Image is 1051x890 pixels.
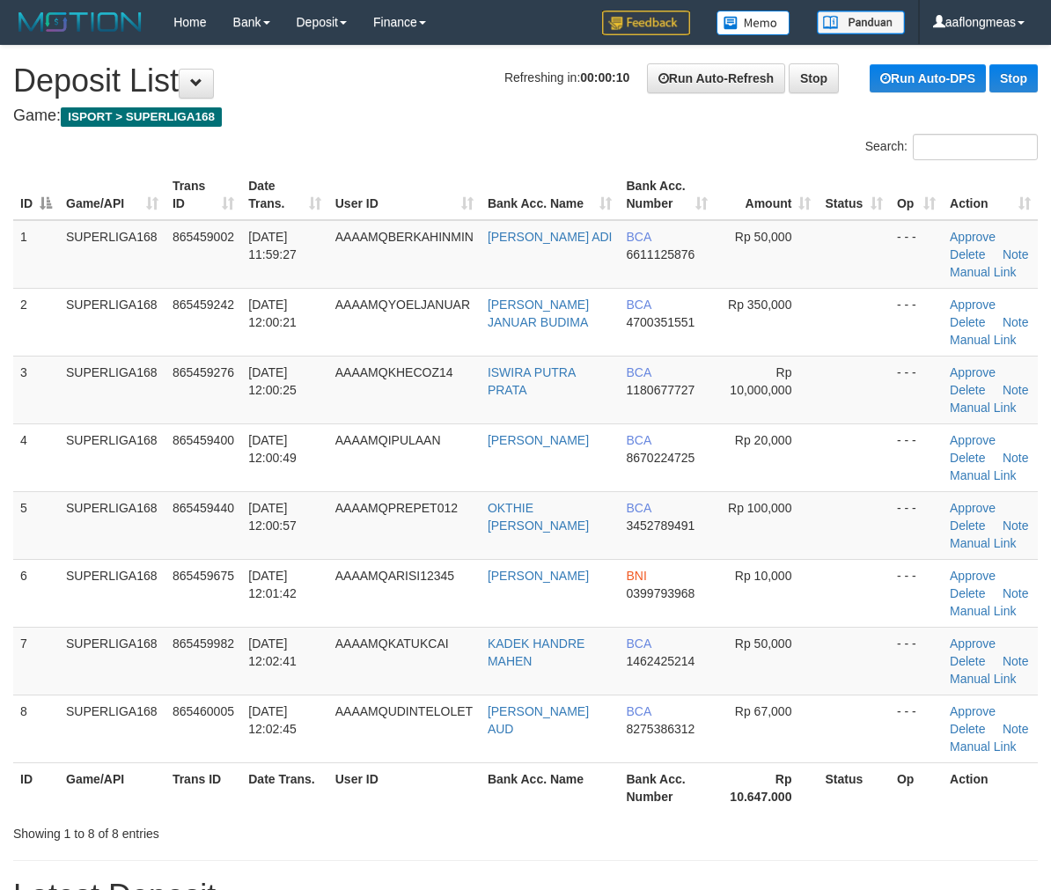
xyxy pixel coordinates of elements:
span: Rp 20,000 [735,433,792,447]
span: BCA [626,230,650,244]
span: Copy 6611125876 to clipboard [626,247,695,261]
a: [PERSON_NAME] ADI [488,230,613,244]
td: - - - [890,288,943,356]
a: [PERSON_NAME] AUD [488,704,589,736]
span: Copy 4700351551 to clipboard [626,315,695,329]
td: SUPERLIGA168 [59,220,165,289]
td: - - - [890,695,943,762]
a: Manual Link [950,333,1017,347]
a: Manual Link [950,265,1017,279]
td: - - - [890,423,943,491]
a: Manual Link [950,401,1017,415]
span: BCA [626,704,650,718]
a: OKTHIE [PERSON_NAME] [488,501,589,533]
th: Bank Acc. Name: activate to sort column ascending [481,170,620,220]
a: Approve [950,433,996,447]
td: 6 [13,559,59,627]
th: Date Trans. [241,762,328,813]
span: Rp 50,000 [735,636,792,651]
a: Note [1003,519,1029,533]
a: Manual Link [950,604,1017,618]
span: Rp 100,000 [728,501,791,515]
span: BCA [626,501,650,515]
td: - - - [890,220,943,289]
td: - - - [890,491,943,559]
img: MOTION_logo.png [13,9,147,35]
span: [DATE] 12:01:42 [248,569,297,600]
strong: 00:00:10 [580,70,629,85]
th: Bank Acc. Name [481,762,620,813]
a: Note [1003,451,1029,465]
td: SUPERLIGA168 [59,288,165,356]
span: Rp 50,000 [735,230,792,244]
span: 865459002 [173,230,234,244]
span: Refreshing in: [504,70,629,85]
span: [DATE] 11:59:27 [248,230,297,261]
a: Stop [989,64,1038,92]
th: Bank Acc. Number: activate to sort column ascending [619,170,715,220]
span: [DATE] 12:00:21 [248,298,297,329]
td: 1 [13,220,59,289]
th: Game/API: activate to sort column ascending [59,170,165,220]
span: ISPORT > SUPERLIGA168 [61,107,222,127]
span: BCA [626,433,650,447]
a: Note [1003,247,1029,261]
a: Delete [950,586,985,600]
a: [PERSON_NAME] JANUAR BUDIMA [488,298,589,329]
span: BCA [626,636,650,651]
a: KADEK HANDRE MAHEN [488,636,584,668]
a: Run Auto-DPS [870,64,986,92]
span: Rp 350,000 [728,298,791,312]
a: Delete [950,722,985,736]
h1: Deposit List [13,63,1038,99]
span: BCA [626,365,650,379]
a: Approve [950,230,996,244]
th: Trans ID [165,762,241,813]
span: AAAAMQYOELJANUAR [335,298,470,312]
td: 4 [13,423,59,491]
span: [DATE] 12:00:57 [248,501,297,533]
span: Copy 8275386312 to clipboard [626,722,695,736]
span: 865459440 [173,501,234,515]
div: Showing 1 to 8 of 8 entries [13,818,425,842]
a: Note [1003,383,1029,397]
td: SUPERLIGA168 [59,627,165,695]
a: Approve [950,298,996,312]
th: Rp 10.647.000 [715,762,818,813]
span: Copy 1462425214 to clipboard [626,654,695,668]
a: Note [1003,654,1029,668]
span: AAAAMQARISI12345 [335,569,454,583]
th: Game/API [59,762,165,813]
td: 7 [13,627,59,695]
span: Rp 67,000 [735,704,792,718]
label: Search: [865,134,1038,160]
td: - - - [890,627,943,695]
span: AAAAMQUDINTELOLET [335,704,473,718]
th: Status [818,762,889,813]
td: 8 [13,695,59,762]
a: Approve [950,704,996,718]
a: [PERSON_NAME] [488,433,589,447]
span: AAAAMQBERKAHINMIN [335,230,474,244]
a: Delete [950,519,985,533]
a: Manual Link [950,672,1017,686]
a: Stop [789,63,839,93]
a: Manual Link [950,536,1017,550]
th: ID: activate to sort column descending [13,170,59,220]
input: Search: [913,134,1038,160]
th: User ID: activate to sort column ascending [328,170,481,220]
td: SUPERLIGA168 [59,356,165,423]
th: Op [890,762,943,813]
th: Date Trans.: activate to sort column ascending [241,170,328,220]
span: 865460005 [173,704,234,718]
td: - - - [890,559,943,627]
a: Note [1003,315,1029,329]
a: Delete [950,451,985,465]
a: Delete [950,247,985,261]
span: [DATE] 12:00:49 [248,433,297,465]
th: Action: activate to sort column ascending [943,170,1038,220]
span: Copy 8670224725 to clipboard [626,451,695,465]
span: Rp 10,000 [735,569,792,583]
td: SUPERLIGA168 [59,491,165,559]
span: BNI [626,569,646,583]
